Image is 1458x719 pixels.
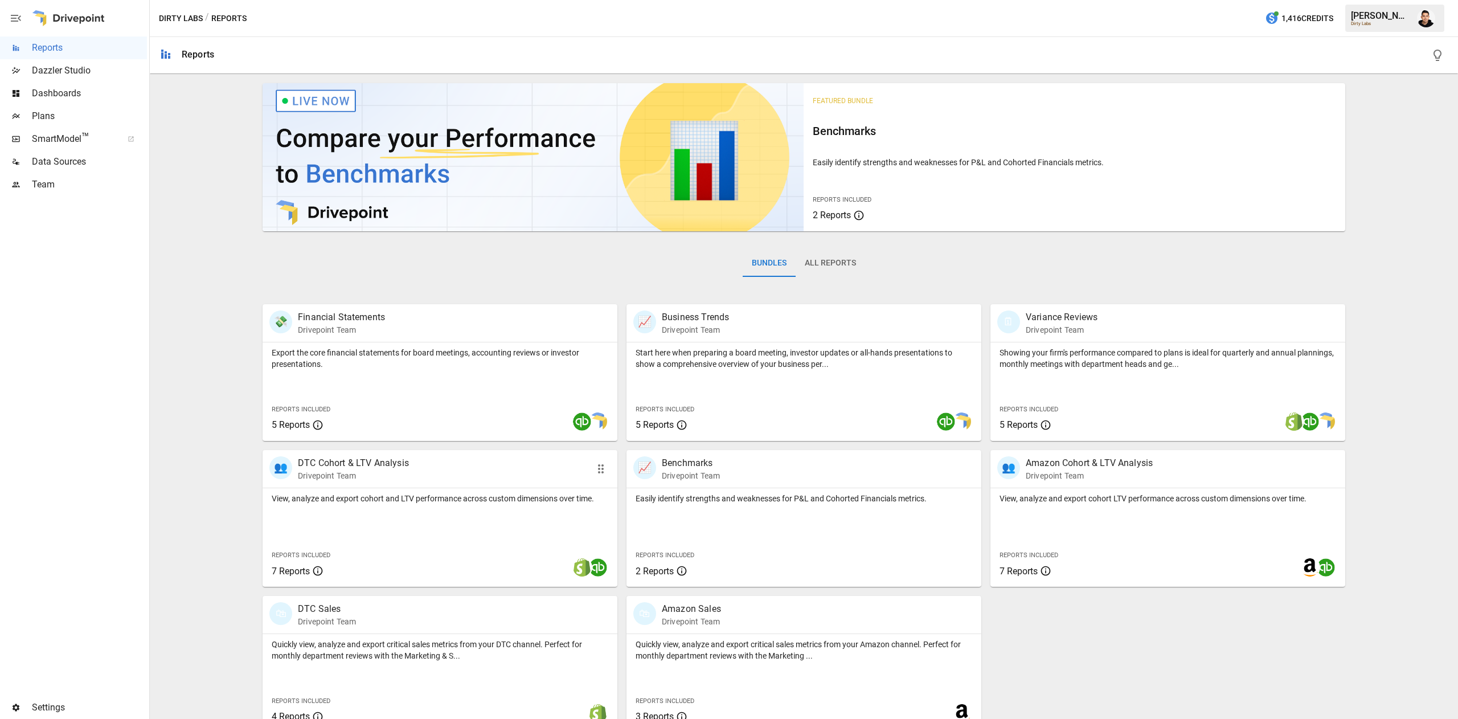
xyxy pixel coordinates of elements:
[272,406,330,413] span: Reports Included
[813,157,1336,168] p: Easily identify strengths and weaknesses for P&L and Cohorted Financials metrics.
[636,347,972,370] p: Start here when preparing a board meeting, investor updates or all-hands presentations to show a ...
[573,558,591,577] img: shopify
[997,456,1020,479] div: 👥
[636,551,694,559] span: Reports Included
[633,456,656,479] div: 📈
[272,419,310,430] span: 5 Reports
[272,347,608,370] p: Export the core financial statements for board meetings, accounting reviews or investor presentat...
[269,602,292,625] div: 🛍
[662,602,721,616] p: Amazon Sales
[743,250,796,277] button: Bundles
[272,551,330,559] span: Reports Included
[298,456,409,470] p: DTC Cohort & LTV Analysis
[662,456,720,470] p: Benchmarks
[1000,419,1038,430] span: 5 Reports
[32,132,115,146] span: SmartModel
[1317,412,1335,431] img: smart model
[953,412,971,431] img: smart model
[32,178,147,191] span: Team
[662,324,729,336] p: Drivepoint Team
[272,493,608,504] p: View, analyze and export cohort and LTV performance across custom dimensions over time.
[298,616,356,627] p: Drivepoint Team
[263,83,804,231] img: video thumbnail
[298,470,409,481] p: Drivepoint Team
[1026,324,1097,336] p: Drivepoint Team
[813,196,871,203] span: Reports Included
[298,602,356,616] p: DTC Sales
[1410,2,1442,34] button: Francisco Sanchez
[1317,558,1335,577] img: quickbooks
[796,250,865,277] button: All Reports
[32,701,147,714] span: Settings
[298,311,385,324] p: Financial Statements
[205,11,209,26] div: /
[937,412,955,431] img: quickbooks
[1351,10,1410,21] div: [PERSON_NAME]
[1000,347,1336,370] p: Showing your firm's performance compared to plans is ideal for quarterly and annual plannings, mo...
[636,566,674,577] span: 2 Reports
[269,456,292,479] div: 👥
[159,11,203,26] button: Dirty Labs
[1000,493,1336,504] p: View, analyze and export cohort LTV performance across custom dimensions over time.
[272,639,608,661] p: Quickly view, analyze and export critical sales metrics from your DTC channel. Perfect for monthl...
[272,566,310,577] span: 7 Reports
[1000,566,1038,577] span: 7 Reports
[813,210,851,220] span: 2 Reports
[1417,9,1435,27] img: Francisco Sanchez
[662,616,721,627] p: Drivepoint Team
[32,64,147,77] span: Dazzler Studio
[1351,21,1410,26] div: Dirty Labs
[589,412,607,431] img: smart model
[32,109,147,123] span: Plans
[1026,311,1097,324] p: Variance Reviews
[633,602,656,625] div: 🛍
[1301,412,1319,431] img: quickbooks
[1260,8,1338,29] button: 1,416Credits
[32,41,147,55] span: Reports
[813,97,873,105] span: Featured Bundle
[636,419,674,430] span: 5 Reports
[589,558,607,577] img: quickbooks
[272,697,330,705] span: Reports Included
[1000,551,1058,559] span: Reports Included
[813,122,1336,140] h6: Benchmarks
[662,311,729,324] p: Business Trends
[573,412,591,431] img: quickbooks
[1281,11,1333,26] span: 1,416 Credits
[1026,470,1153,481] p: Drivepoint Team
[1026,456,1153,470] p: Amazon Cohort & LTV Analysis
[636,406,694,413] span: Reports Included
[32,155,147,169] span: Data Sources
[636,493,972,504] p: Easily identify strengths and weaknesses for P&L and Cohorted Financials metrics.
[298,324,385,336] p: Drivepoint Team
[1301,558,1319,577] img: amazon
[633,311,656,333] div: 📈
[1000,406,1058,413] span: Reports Included
[997,311,1020,333] div: 🗓
[636,697,694,705] span: Reports Included
[269,311,292,333] div: 💸
[1285,412,1303,431] img: shopify
[81,130,89,145] span: ™
[636,639,972,661] p: Quickly view, analyze and export critical sales metrics from your Amazon channel. Perfect for mon...
[182,49,214,60] div: Reports
[32,87,147,100] span: Dashboards
[662,470,720,481] p: Drivepoint Team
